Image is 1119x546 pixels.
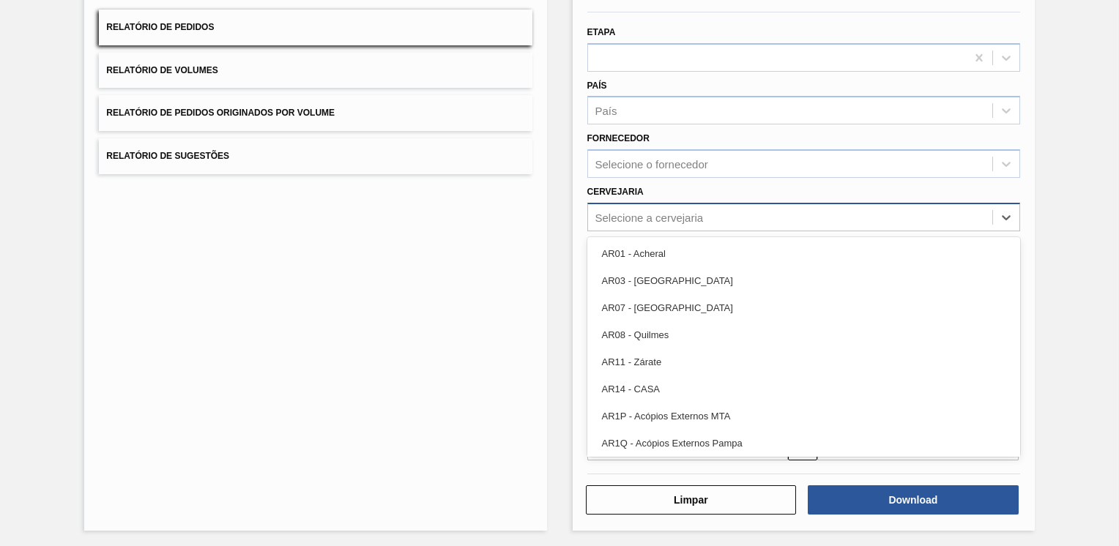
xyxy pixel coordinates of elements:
label: Fornecedor [587,133,650,143]
div: AR1Q - Acópios Externos Pampa [587,430,1020,457]
div: País [595,105,617,117]
div: Selecione a cervejaria [595,211,704,223]
label: Etapa [587,27,616,37]
div: AR07 - [GEOGRAPHIC_DATA] [587,294,1020,321]
button: Relatório de Volumes [99,53,532,89]
label: Cervejaria [587,187,644,197]
span: Relatório de Sugestões [106,151,229,161]
div: AR14 - CASA [587,375,1020,403]
span: Relatório de Pedidos [106,22,214,32]
label: País [587,81,607,91]
div: AR08 - Quilmes [587,321,1020,348]
div: Selecione o fornecedor [595,158,708,171]
button: Download [808,485,1019,515]
div: AR1P - Acópios Externos MTA [587,403,1020,430]
div: AR11 - Zárate [587,348,1020,375]
div: AR01 - Acheral [587,240,1020,267]
button: Relatório de Pedidos Originados por Volume [99,95,532,131]
span: Relatório de Pedidos Originados por Volume [106,108,335,118]
span: Relatório de Volumes [106,65,218,75]
button: Relatório de Pedidos [99,10,532,45]
div: AR03 - [GEOGRAPHIC_DATA] [587,267,1020,294]
button: Relatório de Sugestões [99,138,532,174]
button: Limpar [586,485,797,515]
